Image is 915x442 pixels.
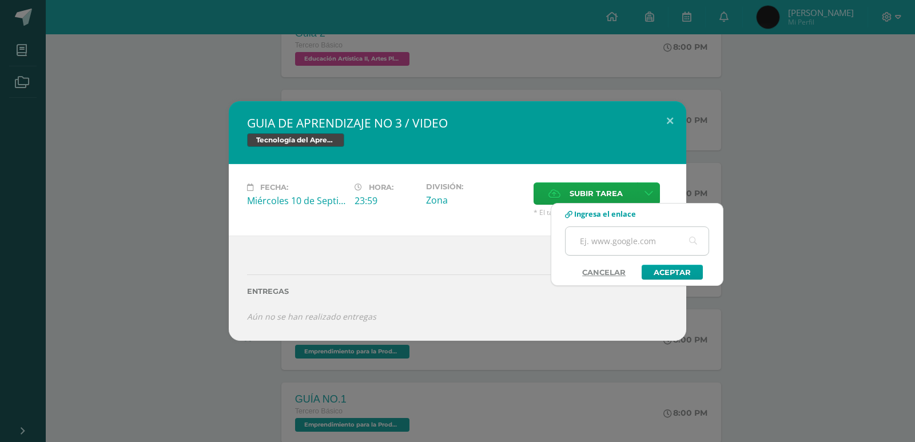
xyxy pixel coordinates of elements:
[369,183,393,192] span: Hora:
[566,227,709,255] input: Ej. www.google.com
[355,194,417,207] div: 23:59
[642,265,703,280] a: Aceptar
[247,194,345,207] div: Miércoles 10 de Septiembre
[260,183,288,192] span: Fecha:
[247,287,668,296] label: Entregas
[570,183,623,204] span: Subir tarea
[426,194,524,206] div: Zona
[534,208,668,217] span: * El tamaño máximo permitido es 50 MB
[574,209,636,219] span: Ingresa el enlace
[247,115,668,131] h2: GUIA DE APRENDIZAJE NO 3 / VIDEO
[426,182,524,191] label: División:
[654,101,686,140] button: Close (Esc)
[571,265,637,280] a: Cancelar
[247,133,344,147] span: Tecnología del Aprendizaje y la Comunicación (TIC)
[247,311,376,322] i: Aún no se han realizado entregas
